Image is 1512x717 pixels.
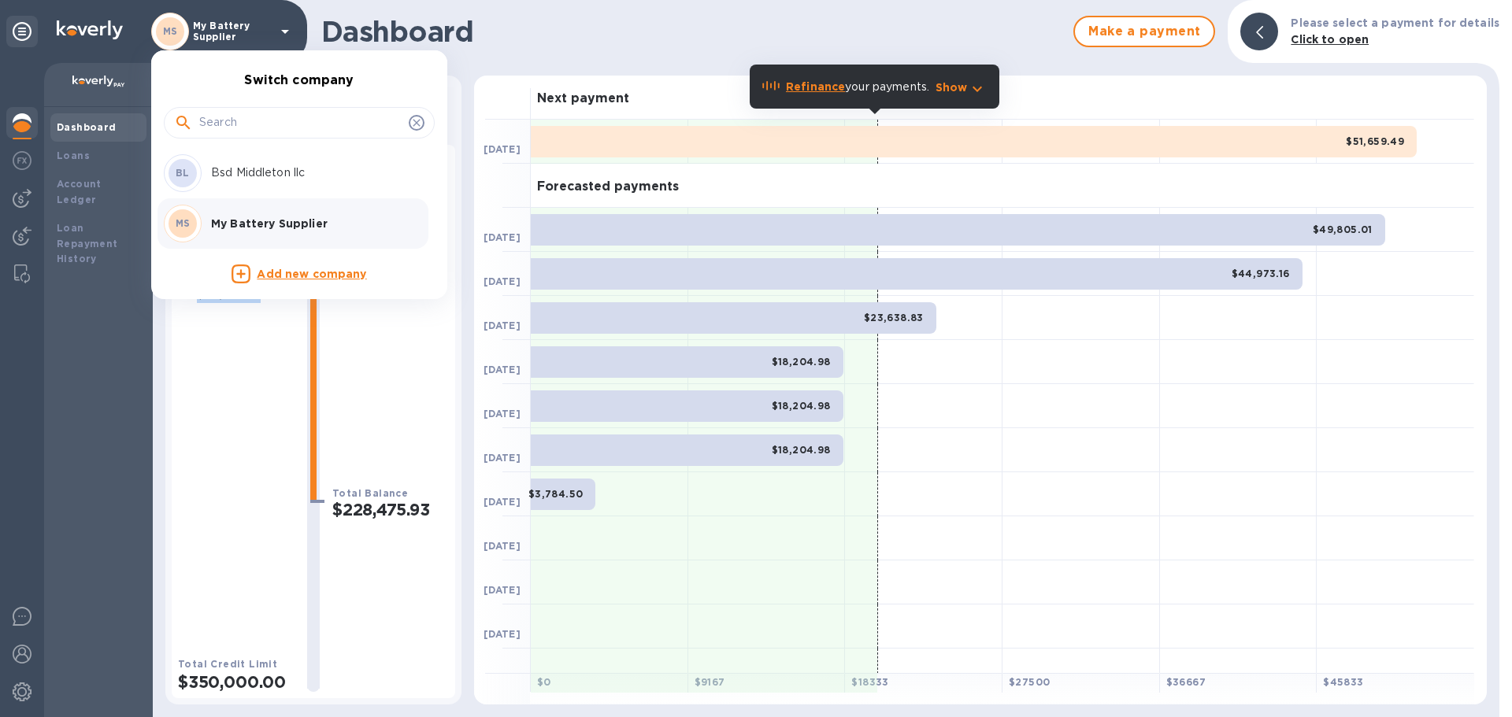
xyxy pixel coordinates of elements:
p: Add new company [257,266,366,283]
p: My Battery Supplier [211,216,409,231]
input: Search [199,111,402,135]
b: MS [176,217,191,229]
p: Bsd Middleton llc [211,164,409,181]
b: BL [176,167,190,179]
